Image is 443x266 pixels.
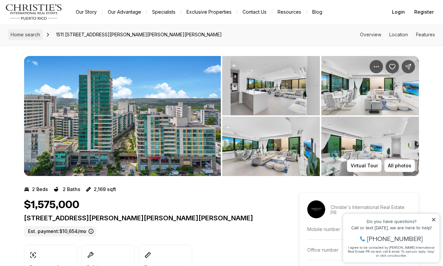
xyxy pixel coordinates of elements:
span: Register [414,9,434,15]
p: All photos [388,163,411,168]
span: 1511 [STREET_ADDRESS][PERSON_NAME][PERSON_NAME][PERSON_NAME] [53,29,225,40]
p: Virtual Tour [351,163,378,168]
img: logo [5,4,62,20]
a: Skip to: Overview [360,32,381,37]
button: View image gallery [222,56,320,115]
li: 1 of 7 [24,56,221,176]
p: Office number [307,247,339,253]
button: Login [388,5,409,19]
a: Blog [307,7,328,17]
p: 2 Beds [32,187,48,192]
span: I agree to be contacted by [PERSON_NAME] International Real Estate PR via text, call & email. To ... [8,41,95,54]
p: Mobile number [307,226,340,232]
p: 2,169 sqft [94,187,116,192]
div: Do you have questions? [7,15,96,20]
a: Exclusive Properties [181,7,237,17]
button: Contact Us [237,7,272,17]
a: Skip to: Features [416,32,435,37]
button: Save Property: 1511 AVENIDA PONCE DE LEON #1023 [386,60,399,73]
label: Est. payment: $10,654/mo [24,226,96,237]
div: Call or text [DATE], we are here to help! [7,21,96,26]
button: View image gallery [321,117,419,176]
span: [PHONE_NUMBER] [27,31,83,38]
a: Our Advantage [102,7,146,17]
button: Register [410,5,438,19]
nav: Page section menu [360,32,435,37]
li: 2 of 7 [222,56,419,176]
p: [STREET_ADDRESS][PERSON_NAME][PERSON_NAME][PERSON_NAME] [24,214,275,222]
a: Our Story [70,7,102,17]
a: Specialists [147,7,181,17]
a: Skip to: Location [389,32,408,37]
button: All photos [384,159,415,172]
h1: $1,575,000 [24,199,79,211]
button: View image gallery [24,56,221,176]
div: Listing Photos [24,56,419,176]
p: Christie's International Real Estate PR [331,205,411,215]
span: Home search [11,32,40,37]
button: Share Property: 1511 AVENIDA PONCE DE LEON #1023 [402,60,415,73]
a: Home search [8,29,43,40]
span: Login [392,9,405,15]
p: 2 Baths [63,187,80,192]
button: Property options [370,60,383,73]
button: View image gallery [222,117,320,176]
button: Virtual Tour [347,159,382,172]
button: View image gallery [321,56,419,115]
a: Resources [272,7,307,17]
